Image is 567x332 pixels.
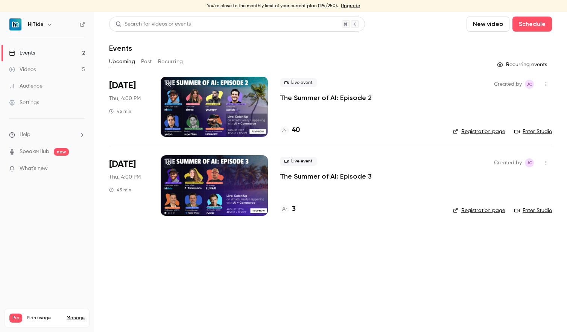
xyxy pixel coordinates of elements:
a: Registration page [453,128,505,135]
span: Thu, 4:00 PM [109,173,141,181]
button: Schedule [512,17,552,32]
h1: Events [109,44,132,53]
span: Jesse Clemmens [525,80,534,89]
span: Pro [9,314,22,323]
a: The Summer of AI: Episode 2 [280,93,372,102]
h4: 3 [292,204,296,214]
div: Search for videos or events [116,20,191,28]
button: Past [141,56,152,68]
a: Manage [67,315,85,321]
div: 45 min [109,108,131,114]
button: Recurring [158,56,183,68]
button: New video [467,17,509,32]
div: 45 min [109,187,131,193]
li: help-dropdown-opener [9,131,85,139]
div: Aug 28 Thu, 4:00 PM (America/New York) [109,155,149,215]
img: HiTide [9,18,21,30]
span: Thu, 4:00 PM [109,95,141,102]
a: 3 [280,204,296,214]
span: Live event [280,157,317,166]
div: Videos [9,66,36,73]
a: Enter Studio [514,207,552,214]
div: Aug 21 Thu, 4:00 PM (America/New York) [109,77,149,137]
button: Upcoming [109,56,135,68]
span: Jesse Clemmens [525,158,534,167]
span: new [54,148,69,156]
a: Enter Studio [514,128,552,135]
div: Audience [9,82,43,90]
span: Created by [494,158,522,167]
div: Settings [9,99,39,106]
span: Live event [280,78,317,87]
span: Plan usage [27,315,62,321]
a: Registration page [453,207,505,214]
iframe: Noticeable Trigger [76,165,85,172]
span: JC [526,80,532,89]
span: [DATE] [109,158,136,170]
span: [DATE] [109,80,136,92]
span: What's new [20,165,48,173]
a: Upgrade [341,3,360,9]
a: The Summer of AI: Episode 3 [280,172,372,181]
a: 40 [280,125,300,135]
h4: 40 [292,125,300,135]
button: Recurring events [494,59,552,71]
span: Help [20,131,30,139]
a: SpeakerHub [20,148,49,156]
span: Created by [494,80,522,89]
span: JC [526,158,532,167]
div: Events [9,49,35,57]
h6: HiTide [28,21,44,28]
